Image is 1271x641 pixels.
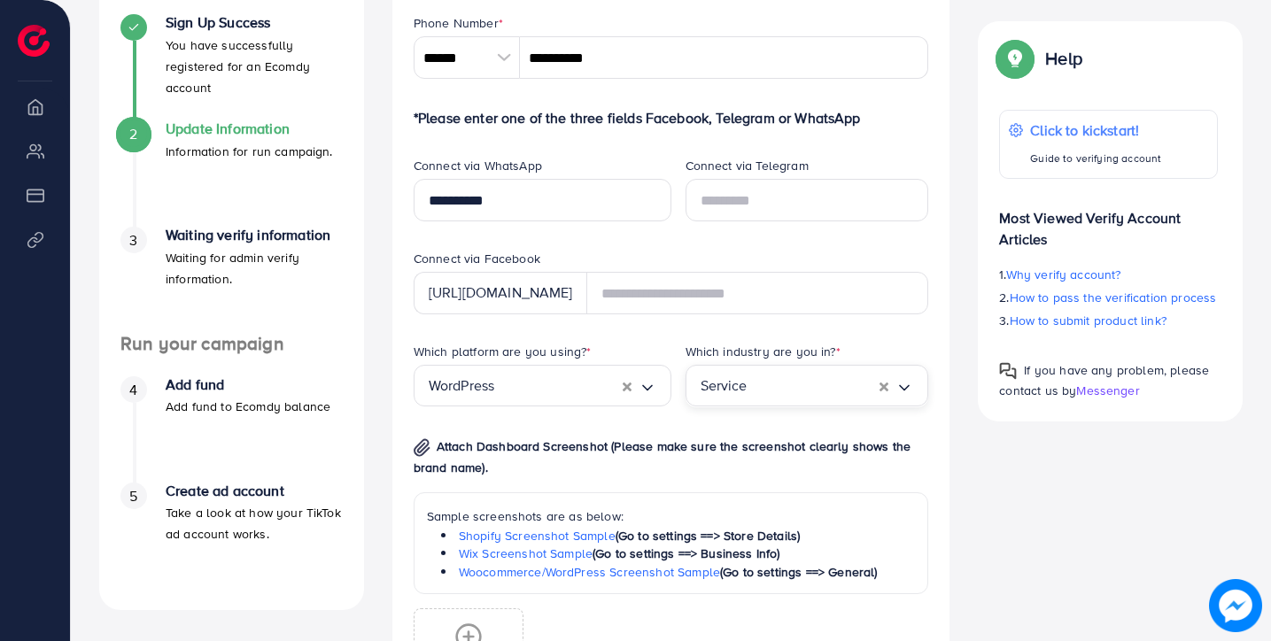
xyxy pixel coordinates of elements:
span: How to submit product link? [1010,312,1166,329]
span: 4 [129,380,137,400]
span: How to pass the verification process [1010,289,1217,306]
img: logo [18,25,50,57]
h4: Create ad account [166,483,343,499]
p: 1. [999,264,1218,285]
h4: Update Information [166,120,333,137]
p: Waiting for admin verify information. [166,247,343,290]
h4: Waiting verify information [166,227,343,243]
li: Create ad account [99,483,364,589]
p: *Please enter one of the three fields Facebook, Telegram or WhatsApp [414,107,929,128]
li: Add fund [99,376,364,483]
span: WordPress [429,372,494,399]
h4: Add fund [166,376,330,393]
p: 3. [999,310,1218,331]
span: Attach Dashboard Screenshot (Please make sure the screenshot clearly shows the brand name). [414,437,911,476]
p: You have successfully registered for an Ecomdy account [166,35,343,98]
a: Woocommerce/WordPress Screenshot Sample [459,563,720,581]
h4: Sign Up Success [166,14,343,31]
img: image [1209,579,1262,632]
label: Phone Number [414,14,503,32]
p: Sample screenshots are as below: [427,506,916,527]
p: Help [1045,48,1082,69]
span: If you have any problem, please contact us by [999,361,1209,399]
li: Sign Up Success [99,14,364,120]
img: Popup guide [999,362,1017,380]
div: [URL][DOMAIN_NAME] [414,272,587,314]
label: Connect via Telegram [686,157,809,174]
label: Which industry are you in? [686,343,841,360]
p: Information for run campaign. [166,141,333,162]
span: (Go to settings ==> Store Details) [616,527,800,544]
input: Search for option [494,372,622,399]
a: Wix Screenshot Sample [459,544,593,562]
p: Guide to verifying account [1030,148,1161,169]
label: Connect via Facebook [414,250,540,267]
h4: Run your campaign [99,333,364,355]
div: Search for option [414,365,671,406]
input: Search for option [748,372,880,399]
label: Which platform are you using? [414,343,592,360]
span: 5 [129,486,137,506]
button: Clear Selected [880,375,888,396]
a: Shopify Screenshot Sample [459,527,616,544]
span: Messenger [1076,382,1139,399]
span: 2 [129,124,137,144]
li: Update Information [99,120,364,227]
p: Most Viewed Verify Account Articles [999,193,1218,250]
span: 3 [129,230,137,251]
p: Take a look at how your TikTok ad account works. [166,502,343,544]
img: Popup guide [999,42,1031,74]
li: Waiting verify information [99,227,364,333]
img: img [414,438,430,457]
span: Service [701,372,748,399]
span: (Go to settings ==> General) [720,563,877,581]
p: Add fund to Ecomdy balance [166,396,330,417]
span: (Go to settings ==> Business Info) [593,544,779,562]
p: 2. [999,287,1218,308]
button: Clear Selected [623,375,632,396]
label: Connect via WhatsApp [414,157,542,174]
div: Search for option [686,365,929,406]
p: Click to kickstart! [1030,120,1161,141]
span: Why verify account? [1006,266,1121,283]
